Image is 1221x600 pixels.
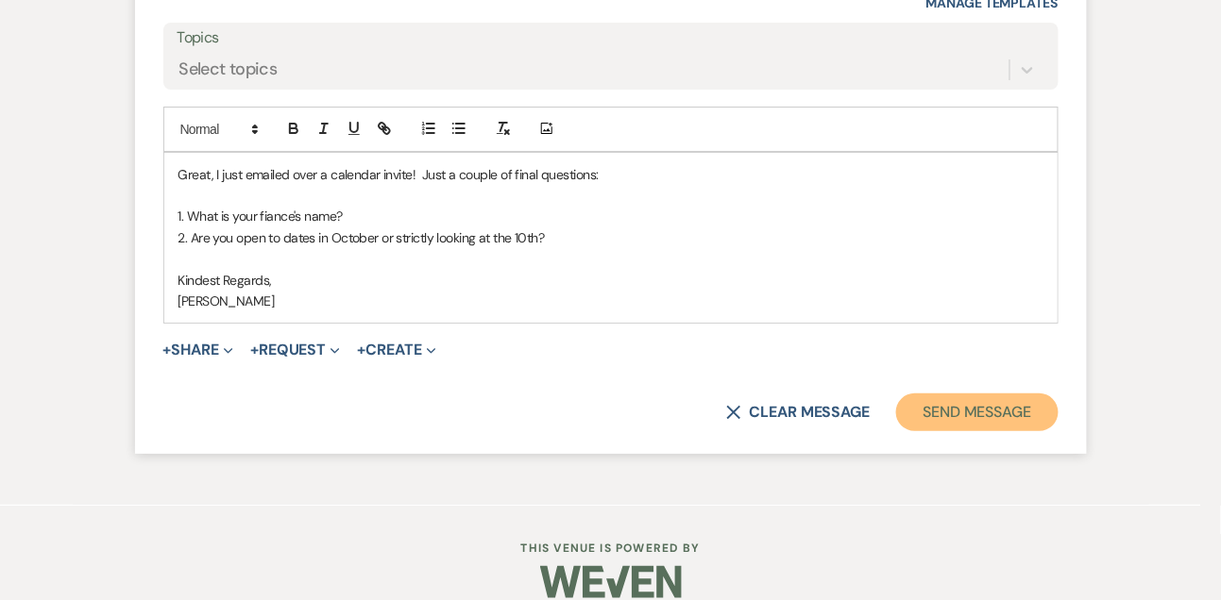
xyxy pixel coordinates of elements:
[179,57,278,82] div: Select topics
[163,342,172,358] span: +
[178,291,1043,311] p: [PERSON_NAME]
[163,342,234,358] button: Share
[357,342,365,358] span: +
[250,342,259,358] span: +
[178,270,1043,291] p: Kindest Regards,
[178,25,1044,52] label: Topics
[178,227,1043,248] p: 2. Are you open to dates in October or strictly looking at the 10th?
[178,164,1043,185] p: Great, I just emailed over a calendar invite! Just a couple of final questions:
[726,405,870,420] button: Clear message
[250,342,340,358] button: Request
[357,342,435,358] button: Create
[178,206,1043,226] p: 1. What is your fiance's name?
[896,393,1058,431] button: Send Message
